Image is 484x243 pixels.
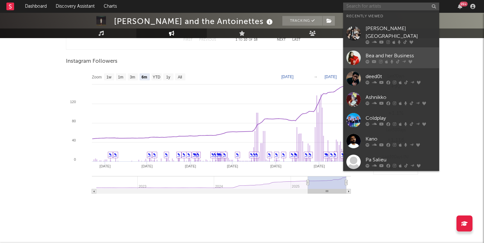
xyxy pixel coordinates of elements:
[118,75,124,79] text: 1m
[141,164,153,168] text: [DATE]
[165,153,168,157] a: ✎
[229,36,264,44] div: 1 10 18
[178,75,182,79] text: All
[153,75,160,79] text: YTD
[66,58,117,65] span: Instagram Followers
[292,38,301,42] button: Last
[366,25,436,40] div: [PERSON_NAME][GEOGRAPHIC_DATA]
[107,75,112,79] text: 1w
[343,3,439,11] input: Search for artists
[309,153,311,157] a: ✎
[460,2,468,6] div: 99 +
[193,153,196,157] a: ✎
[187,153,190,157] a: ✎
[223,153,226,157] a: ✎
[199,38,216,42] button: Previous
[183,38,193,42] button: First
[343,110,439,131] a: Coldplay
[275,153,278,157] a: ✎
[197,153,199,157] a: ✎
[366,156,436,164] div: Pa Salieu
[92,75,102,79] text: Zoom
[211,153,214,157] a: ✎
[214,153,216,157] a: ✎
[182,153,185,157] a: ✎
[343,151,439,172] a: Pa Salieu
[324,153,327,157] a: ✎
[343,131,439,151] a: Kano
[72,138,76,142] text: 40
[341,153,344,157] a: ✎
[236,153,239,157] a: ✎
[282,16,322,26] button: Tracking
[109,153,112,157] a: ✎
[250,153,253,157] a: ✎
[72,119,76,123] text: 80
[282,153,285,157] a: ✎
[343,68,439,89] a: deed0t
[343,89,439,110] a: Ashnikko
[177,153,180,157] a: ✎
[227,164,238,168] text: [DATE]
[325,75,337,79] text: [DATE]
[153,153,156,157] a: ✎
[314,164,325,168] text: [DATE]
[305,153,308,157] a: ✎
[291,153,294,157] a: ✎
[253,153,256,157] a: ✎
[343,47,439,68] a: Bea and her Business
[100,164,111,168] text: [DATE]
[130,75,135,79] text: 3m
[458,4,462,9] button: 99+
[216,153,219,157] a: ✎
[185,164,196,168] text: [DATE]
[249,38,253,41] span: of
[238,38,242,41] span: to
[255,153,258,157] a: ✎
[334,153,336,157] a: ✎
[148,153,151,157] a: ✎
[141,75,147,79] text: 6m
[70,100,76,104] text: 120
[343,22,439,47] a: [PERSON_NAME][GEOGRAPHIC_DATA]
[277,38,286,42] button: Next
[268,153,271,157] a: ✎
[366,73,436,80] div: deed0t
[74,158,76,161] text: 0
[366,135,436,143] div: Kano
[330,153,333,157] a: ✎
[270,164,281,168] text: [DATE]
[366,93,436,101] div: Ashnikko
[346,12,436,20] div: Recently Viewed
[166,75,170,79] text: 1y
[114,153,117,157] a: ✎
[314,75,318,79] text: →
[114,16,274,27] div: [PERSON_NAME] and the Antoinettes
[281,75,294,79] text: [DATE]
[294,153,297,157] a: ✎
[366,52,436,60] div: Bea and her Business
[366,114,436,122] div: Coldplay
